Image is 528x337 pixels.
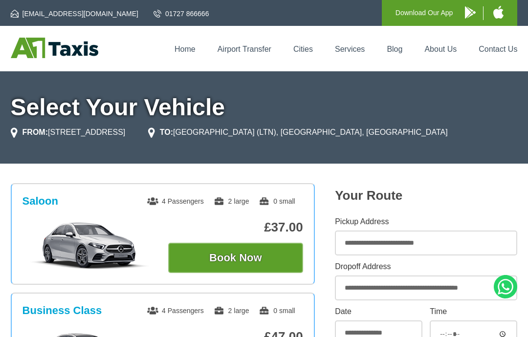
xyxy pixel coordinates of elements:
[424,45,457,53] a: About Us
[493,6,504,19] img: A1 Taxis iPhone App
[168,243,303,273] button: Book Now
[335,263,517,271] label: Dropoff Address
[430,308,517,316] label: Time
[147,307,204,315] span: 4 Passengers
[335,218,517,226] label: Pickup Address
[147,197,204,205] span: 4 Passengers
[22,195,58,208] h3: Saloon
[214,307,249,315] span: 2 large
[387,45,402,53] a: Blog
[11,9,138,19] a: [EMAIL_ADDRESS][DOMAIN_NAME]
[293,45,313,53] a: Cities
[22,304,102,317] h3: Business Class
[168,220,303,235] p: £37.00
[259,307,295,315] span: 0 small
[11,38,98,58] img: A1 Taxis St Albans LTD
[214,197,249,205] span: 2 large
[218,45,271,53] a: Airport Transfer
[335,188,517,203] h2: Your Route
[465,6,476,19] img: A1 Taxis Android App
[335,308,422,316] label: Date
[11,126,126,138] li: [STREET_ADDRESS]
[175,45,196,53] a: Home
[396,7,453,19] p: Download Our App
[479,45,517,53] a: Contact Us
[335,45,365,53] a: Services
[22,221,157,270] img: Saloon
[11,96,518,119] h1: Select Your Vehicle
[148,126,448,138] li: [GEOGRAPHIC_DATA] (LTN), [GEOGRAPHIC_DATA], [GEOGRAPHIC_DATA]
[259,197,295,205] span: 0 small
[22,128,48,136] strong: FROM:
[154,9,209,19] a: 01727 866666
[160,128,173,136] strong: TO:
